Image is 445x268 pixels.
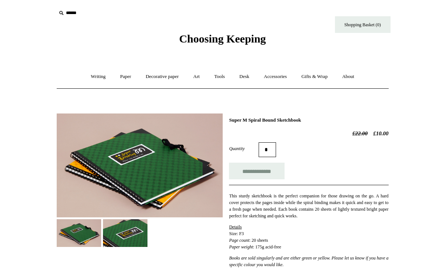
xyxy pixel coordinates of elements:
a: Gifts & Wrap [295,67,334,86]
a: Writing [84,67,112,86]
a: Paper [113,67,138,86]
a: About [335,67,361,86]
p: This sturdy sketchbook is the perfect companion for those drawing on the go. A hard cover protect... [229,193,388,219]
span: Choosing Keeping [179,33,266,45]
p: Size: F3 : 20 sheets : 175g acid-free [229,224,388,250]
img: Super M Spiral Bound Sketchbook [57,219,101,247]
label: Quantity [229,145,259,152]
em: Page count [229,238,249,243]
a: Shopping Basket (0) [335,16,391,33]
span: £22.00 [352,130,368,136]
img: Super M Spiral Bound Sketchbook [103,219,147,247]
em: Books are sold singularly and are either green or yellow. Please let us know if you have a specif... [229,255,388,267]
a: Decorative paper [139,67,185,86]
img: Super M Spiral Bound Sketchbook [57,113,223,217]
a: Choosing Keeping [179,38,266,44]
a: Desk [233,67,256,86]
h2: £10.00 [229,130,388,137]
a: Art [187,67,206,86]
h1: Super M Spiral Bound Sketchbook [229,117,388,123]
a: Tools [207,67,232,86]
em: Paper weight [229,244,253,250]
a: Accessories [257,67,293,86]
span: Details [229,224,242,230]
